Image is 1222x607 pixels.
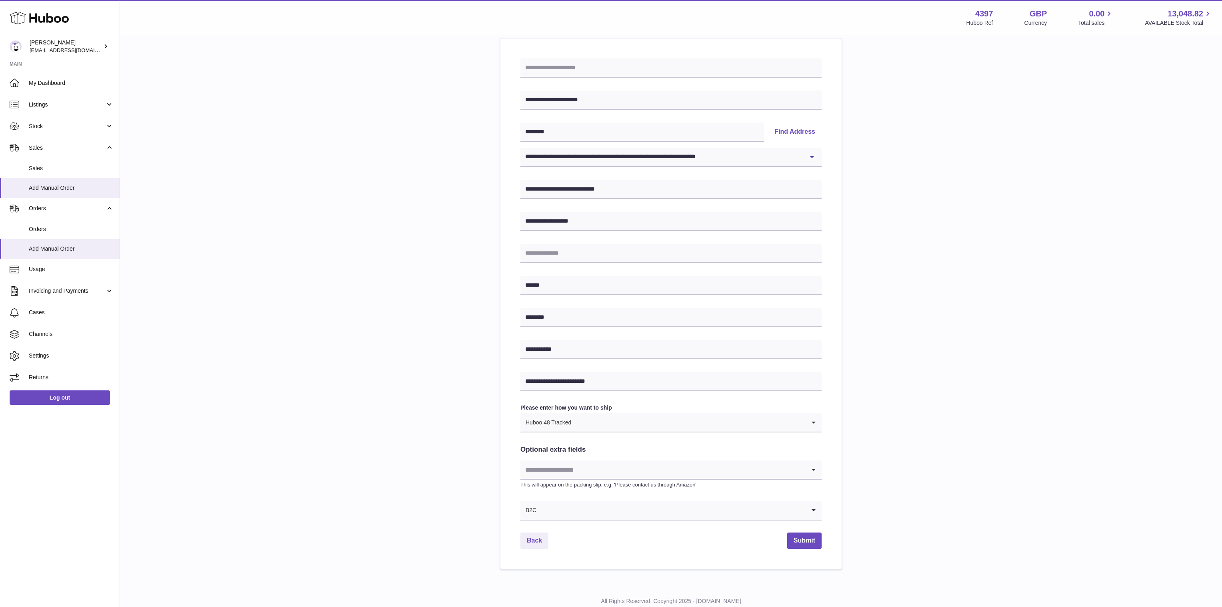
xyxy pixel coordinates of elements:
span: Sales [29,165,114,172]
a: 13,048.82 AVAILABLE Stock Total [1145,8,1212,27]
span: Settings [29,352,114,360]
span: Returns [29,374,114,381]
a: Back [520,533,548,549]
span: Stock [29,123,105,130]
span: Huboo 48 Tracked [520,413,572,432]
span: Total sales [1078,19,1114,27]
span: Orders [29,225,114,233]
div: [PERSON_NAME] [30,39,102,54]
input: Search for option [572,413,806,432]
span: Listings [29,101,105,109]
span: Channels [29,330,114,338]
img: drumnnbass@gmail.com [10,40,22,52]
span: AVAILABLE Stock Total [1145,19,1212,27]
p: This will appear on the packing slip. e.g. 'Please contact us through Amazon' [520,481,822,488]
span: B2C [520,501,537,520]
input: Search for option [520,460,806,479]
div: Search for option [520,501,822,521]
input: Search for option [537,501,806,520]
span: Invoicing and Payments [29,287,105,295]
h2: Optional extra fields [520,445,822,454]
span: 13,048.82 [1168,8,1203,19]
span: Cases [29,309,114,316]
strong: GBP [1030,8,1047,19]
div: Currency [1024,19,1047,27]
span: Sales [29,144,105,152]
span: 0.00 [1089,8,1105,19]
span: Add Manual Order [29,245,114,253]
a: 0.00 Total sales [1078,8,1114,27]
strong: 4397 [975,8,993,19]
div: Huboo Ref [966,19,993,27]
span: [EMAIL_ADDRESS][DOMAIN_NAME] [30,47,118,53]
a: Log out [10,390,110,405]
label: Please enter how you want to ship [520,404,822,412]
div: Search for option [520,413,822,432]
button: Submit [787,533,822,549]
span: Usage [29,265,114,273]
span: Orders [29,205,105,212]
div: Search for option [520,460,822,480]
span: My Dashboard [29,79,114,87]
button: Find Address [768,123,822,142]
span: Add Manual Order [29,184,114,192]
p: All Rights Reserved. Copyright 2025 - [DOMAIN_NAME] [126,597,1216,605]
